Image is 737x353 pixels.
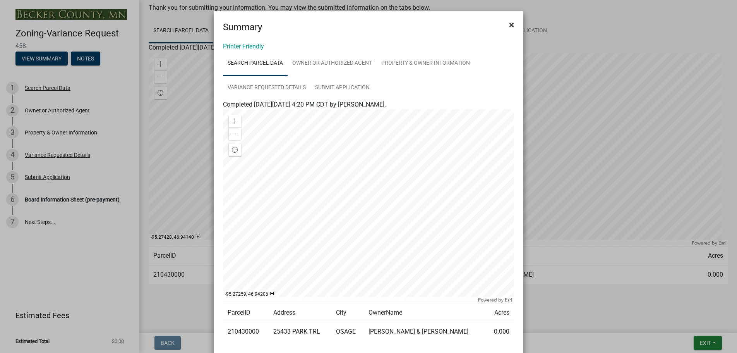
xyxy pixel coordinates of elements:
[269,322,332,341] td: 25433 PARK TRL
[364,322,486,341] td: [PERSON_NAME] & [PERSON_NAME]
[310,76,374,100] a: Submit Application
[223,76,310,100] a: Variance Requested Details
[223,43,264,50] a: Printer Friendly
[509,19,514,30] span: ×
[486,303,514,322] td: Acres
[223,101,386,108] span: Completed [DATE][DATE] 4:20 PM CDT by [PERSON_NAME].
[331,303,364,322] td: City
[223,322,269,341] td: 210430000
[223,20,262,34] h4: Summary
[476,297,514,303] div: Powered by
[229,144,241,156] div: Find my location
[223,51,288,76] a: Search Parcel Data
[223,303,269,322] td: ParcelID
[331,322,364,341] td: OSAGE
[377,51,475,76] a: Property & Owner Information
[288,51,377,76] a: Owner or Authorized Agent
[269,303,332,322] td: Address
[486,322,514,341] td: 0.000
[229,115,241,127] div: Zoom in
[364,303,486,322] td: OwnerName
[229,127,241,140] div: Zoom out
[503,14,520,36] button: Close
[505,297,512,303] a: Esri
